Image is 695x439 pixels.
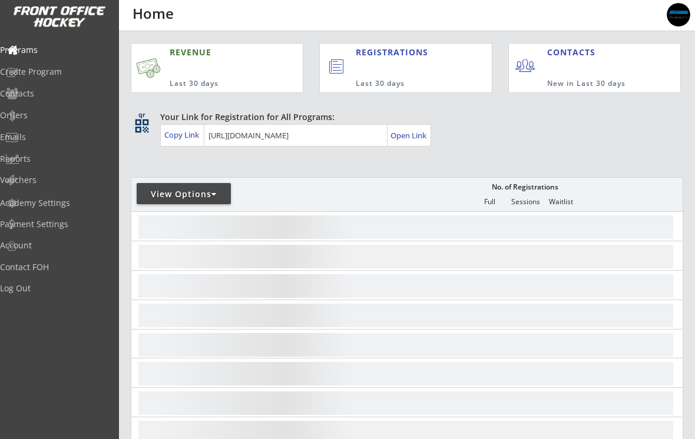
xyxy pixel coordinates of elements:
[356,46,444,58] div: REGISTRATIONS
[547,79,625,89] div: New in Last 30 days
[137,188,231,200] div: View Options
[508,198,543,206] div: Sessions
[390,131,428,141] div: Open Link
[543,198,578,206] div: Waitlist
[164,129,201,140] div: Copy Link
[547,46,601,58] div: CONTACTS
[488,183,561,191] div: No. of Registrations
[170,79,254,89] div: Last 30 days
[390,127,428,144] a: Open Link
[134,111,148,119] div: qr
[356,79,443,89] div: Last 30 days
[160,111,647,123] div: Your Link for Registration for All Programs:
[472,198,507,206] div: Full
[133,117,151,135] button: qr_code
[170,46,254,58] div: REVENUE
